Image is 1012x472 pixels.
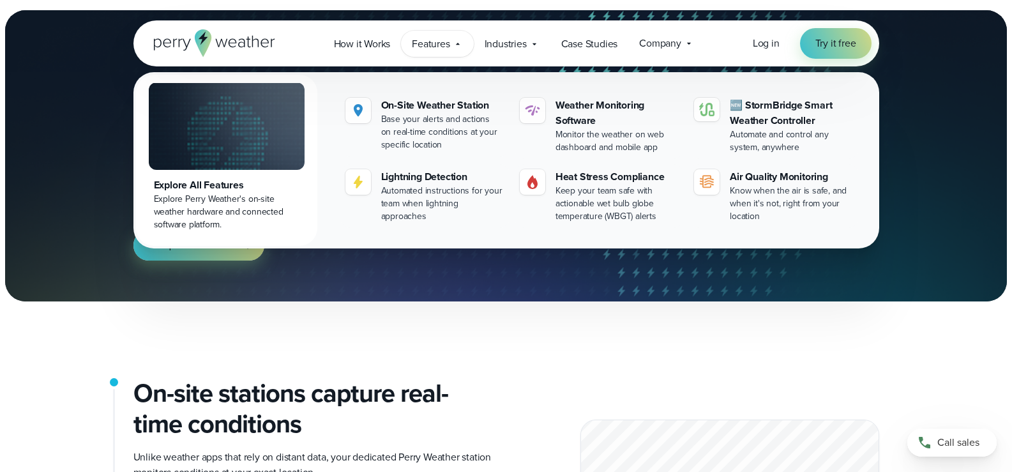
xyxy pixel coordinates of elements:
img: aqi-icon.svg [699,174,714,190]
div: Automate and control any system, anywhere [730,128,853,154]
div: Explore Perry Weather's on-site weather hardware and connected software platform. [154,193,299,231]
div: Monitor the weather on web dashboard and mobile app [555,128,679,154]
a: Log in [753,36,780,51]
a: Call sales [907,429,997,457]
div: Explore All Features [154,178,299,193]
span: Features [412,36,449,52]
a: Explore All Features Explore Perry Weather's on-site weather hardware and connected software plat... [136,75,317,246]
a: Lightning Detection Automated instructions for your team when lightning approaches [340,164,510,228]
img: stormbridge-icon-V6.svg [699,103,714,116]
div: On-Site Weather Station [381,98,504,113]
span: Company [639,36,681,51]
a: 🆕 StormBridge Smart Weather Controller Automate and control any system, anywhere [689,93,858,159]
a: Request more info [133,230,265,261]
div: Lightning Detection [381,169,504,185]
span: Call sales [937,435,979,450]
span: Try it free [815,36,856,51]
div: Air Quality Monitoring [730,169,853,185]
a: Weather Monitoring Software Monitor the weather on web dashboard and mobile app [515,93,684,159]
img: Gas.svg [525,174,540,190]
span: Log in [753,36,780,50]
img: software-icon.svg [525,103,540,118]
a: Try it free [800,28,872,59]
span: Case Studies [561,36,618,52]
img: lightning-icon.svg [351,174,366,190]
a: Case Studies [550,31,629,57]
div: Base your alerts and actions on real-time conditions at your specific location [381,113,504,151]
span: How it Works [334,36,391,52]
div: Heat Stress Compliance [555,169,679,185]
div: 🆕 StormBridge Smart Weather Controller [730,98,853,128]
div: Know when the air is safe, and when it's not, right from your location [730,185,853,223]
a: Heat Stress Compliance Keep your team safe with actionable wet bulb globe temperature (WBGT) alerts [515,164,684,228]
div: Automated instructions for your team when lightning approaches [381,185,504,223]
img: Location.svg [351,103,366,118]
h2: On-site stations capture real-time conditions [133,378,496,439]
div: Weather Monitoring Software [555,98,679,128]
a: Air Quality Monitoring Know when the air is safe, and when it's not, right from your location [689,164,858,228]
a: How it Works [323,31,402,57]
a: On-Site Weather Station Base your alerts and actions on real-time conditions at your specific loc... [340,93,510,156]
div: Keep your team safe with actionable wet bulb globe temperature (WBGT) alerts [555,185,679,223]
span: Industries [485,36,527,52]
